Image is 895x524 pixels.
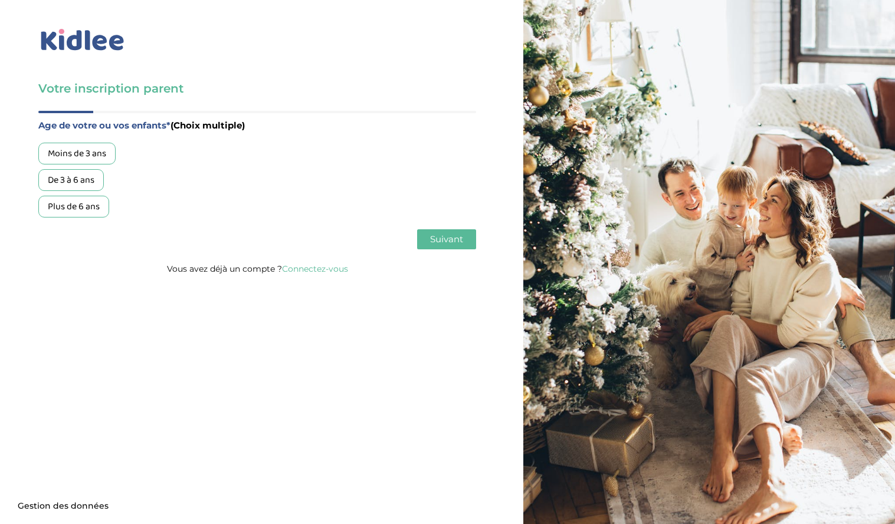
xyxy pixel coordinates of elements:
label: Age de votre ou vos enfants* [38,118,476,133]
a: Connectez-vous [282,263,348,274]
span: Gestion des données [18,501,109,512]
img: logo_kidlee_bleu [38,27,127,54]
div: Moins de 3 ans [38,143,116,164]
div: De 3 à 6 ans [38,169,104,191]
span: (Choix multiple) [171,120,245,131]
button: Suivant [417,229,476,249]
div: Plus de 6 ans [38,196,109,217]
p: Vous avez déjà un compte ? [38,261,476,276]
span: Suivant [430,233,463,245]
h3: Votre inscription parent [38,80,476,97]
button: Gestion des données [11,494,116,519]
button: Précédent [38,229,94,249]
